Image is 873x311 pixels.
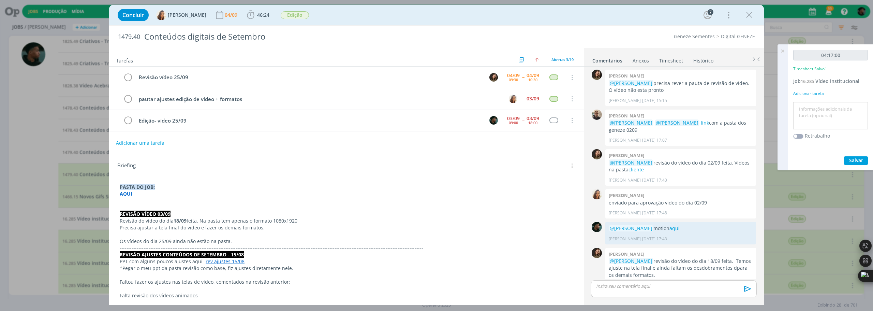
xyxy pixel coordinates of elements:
span: Briefing [117,161,136,170]
span: [DATE] 17:43 [642,236,667,242]
img: J [592,149,602,159]
div: Adicionar tarefa [793,90,868,97]
p: PPT com alguns poucos ajustes aqui - [120,258,573,265]
img: J [592,248,602,258]
p: [PERSON_NAME] [609,210,641,216]
p: -------------------------------------------------------------------------------------------------... [120,245,573,252]
button: Adicionar uma tarefa [116,137,165,149]
a: Digital GENEZE [721,33,755,40]
button: Concluir [118,9,149,21]
b: [PERSON_NAME] [609,192,644,198]
a: AQUI [120,190,132,197]
p: enviado para aprovação vídeo do dia 02/09 [609,199,753,206]
a: Job16.285Vídeo institucional [793,78,859,84]
a: Timesheet [659,54,683,64]
b: [PERSON_NAME] [609,251,644,257]
button: J [488,72,499,82]
img: V [509,95,517,103]
div: Edição- vídeo 25/09 [136,116,483,125]
p: Faltou fazer os ajustes nas telas de vídeo, comentados na revisão anterior; [120,279,573,285]
div: Revisão vídeo 25/09 [136,73,483,82]
div: 03/09 [527,116,539,121]
span: @[PERSON_NAME] [610,119,652,126]
div: 10:30 [528,78,537,82]
strong: REVISÃO VÍDEO 03/09 [120,211,171,217]
button: V [508,94,518,104]
b: [PERSON_NAME] [609,73,644,79]
p: precisa rever a pauta de revisão de vídeo. O vídeo não esta pronto [609,80,753,94]
span: Edição [281,11,309,19]
label: Retrabalho [805,132,830,139]
div: 03/09 [527,96,539,101]
span: Vídeo institucional [815,78,859,84]
div: 7 [708,9,713,15]
a: link [701,119,709,126]
div: 09:30 [509,78,518,82]
span: [DATE] 17:48 [642,210,667,216]
img: J [489,73,498,82]
span: Concluir [122,12,144,18]
span: Tarefas [116,56,133,64]
span: Abertas 3/19 [551,57,574,62]
p: com a pasta dos geneze 0209 [609,119,753,133]
b: [PERSON_NAME] [609,113,644,119]
p: Timesheet Salvo! [793,66,826,72]
button: Salvar [844,156,868,165]
strong: REVISÃO AJUSTES CONTEÚDOS DE SETEMBRO - 15/08 [120,251,244,258]
a: Geneze Sementes [674,33,715,40]
a: aqui [669,225,680,231]
div: 04/09 [507,73,520,78]
p: Precisa ajustar a tela final do vídeo e fazer os demais formatos. [120,224,573,231]
strong: 18/09 [174,217,187,224]
div: 18:00 [528,121,537,125]
p: Revisão do vídeo do dia feita. Na pasta tem apenas o formato 1080x1920 [120,217,573,224]
a: cliente [628,166,644,173]
span: @[PERSON_NAME] [610,225,652,231]
img: R [592,110,602,120]
div: pautar ajustes edição de vídeo + formatos [136,95,502,103]
p: [PERSON_NAME] [609,98,641,104]
span: -- [522,118,524,123]
span: 16.285 [801,78,814,84]
span: [DATE] 17:07 [642,137,667,143]
p: motion [609,225,753,232]
div: Conteúdos digitais de Setembro [142,28,487,45]
img: V [592,189,602,199]
div: dialog [109,5,764,305]
a: Histórico [693,54,714,64]
span: [DATE] 17:43 [642,177,667,183]
b: [PERSON_NAME] [609,152,644,158]
button: K [488,115,499,126]
span: @[PERSON_NAME] [610,159,652,166]
span: Salvar [849,157,863,164]
button: V[PERSON_NAME] [156,10,206,20]
span: @[PERSON_NAME] [656,119,698,126]
p: Os vídeos do dia 25/09 ainda não estão na pasta. [120,238,573,245]
p: [PERSON_NAME] [609,137,641,143]
p: *Pegar o meu ppt da pasta revisão como base, fiz ajustes diretamente nele. [120,265,573,272]
span: @[PERSON_NAME] [610,80,652,86]
p: revisão do vídeo do dia 02/09 feita. Vídeos na pasta [609,159,753,173]
div: Anexos [633,57,649,64]
span: [PERSON_NAME] [168,13,206,17]
button: 46:24 [245,10,271,20]
a: rev ajustes 15/08 [206,258,245,265]
div: 04/09 [527,73,539,78]
img: arrow-up.svg [535,58,539,62]
img: J [592,70,602,80]
div: 03/09 [507,116,520,121]
div: 09:00 [509,121,518,125]
span: Falta revisão dos vídeos animados [120,292,198,299]
img: V [156,10,166,20]
img: K [489,116,498,125]
p: revisão do vídeo do dia 18/09 feita. Temos ajuste na tela final e ainda faltam os desdobramentos ... [609,258,753,279]
button: 7 [702,10,713,20]
div: 04/09 [225,13,239,17]
button: Edição [280,11,309,19]
span: [DATE] 15:15 [642,98,667,104]
span: @[PERSON_NAME] [610,258,652,264]
span: 1479.40 [118,33,140,41]
strong: PASTA DO JOB: [120,184,155,190]
span: 46:24 [257,12,269,18]
p: [PERSON_NAME] [609,236,641,242]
